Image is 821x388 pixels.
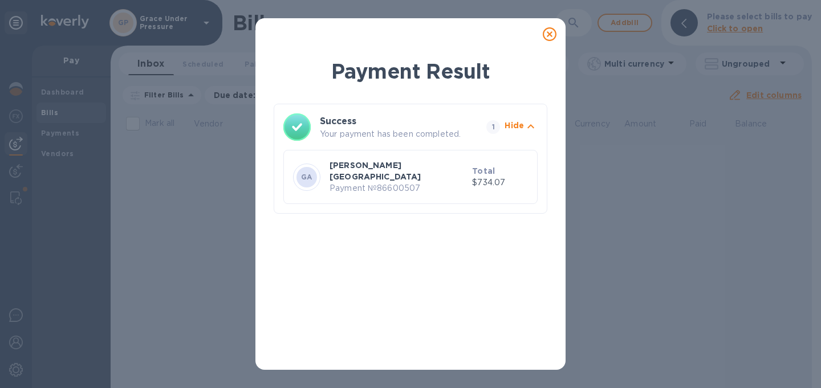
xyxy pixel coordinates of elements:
p: Hide [505,120,524,131]
h1: Payment Result [274,57,547,85]
p: [PERSON_NAME] [GEOGRAPHIC_DATA] [330,160,468,182]
b: Total [472,166,495,175]
p: $734.07 [472,177,528,189]
b: GA [301,173,312,181]
p: Your payment has been completed. [320,128,482,140]
button: Hide [505,120,538,135]
span: 1 [486,120,500,134]
p: Payment № 86600507 [330,182,468,194]
h3: Success [320,115,466,128]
